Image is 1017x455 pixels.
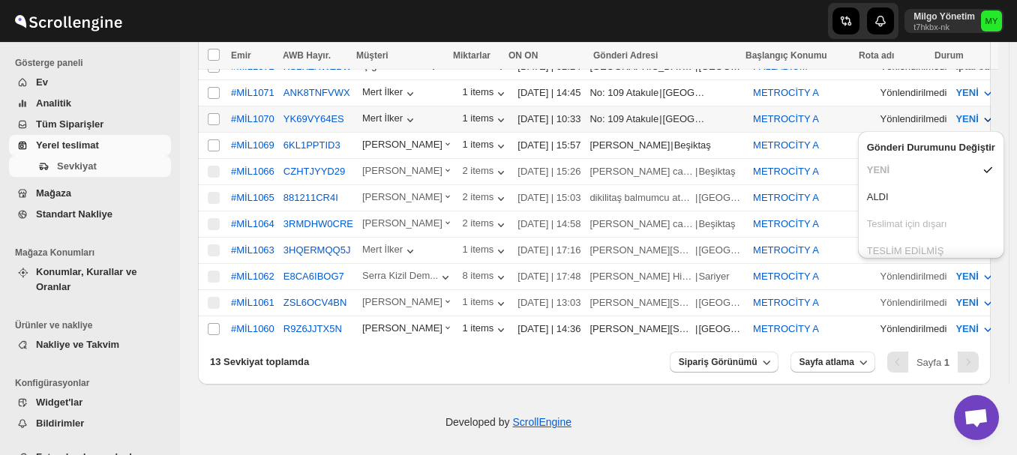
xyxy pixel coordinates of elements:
[15,319,172,331] span: Ürünler ve nakliye
[589,269,694,284] div: [PERSON_NAME] Hisar Cd. 25B Daire 6
[445,415,571,430] p: Developed by
[745,50,827,61] span: Başlangıç Konumu
[283,50,331,61] span: AWB Hayır.
[679,356,757,368] span: Sipariş Görünümü
[362,244,418,259] button: Mert İlker
[589,85,658,100] div: No: 109 Atakule
[231,271,274,282] div: #MİL1062
[862,212,1000,236] button: Teslimat için dışarı
[880,295,947,310] div: Yönlendirilmedi
[790,352,875,373] button: Sayfa atlama
[753,113,819,124] button: METROCİTY A
[283,244,351,256] button: 3HQERMQQ5J
[362,112,418,127] button: Mert İlker
[512,416,571,428] a: ScrollEngine
[880,269,947,284] div: Yönlendirilmedi
[15,57,172,69] span: Gösterge paneli
[231,323,274,334] button: #MİL1060
[462,86,508,101] button: 1 items
[955,297,978,308] span: YENİ
[753,271,819,282] button: METROCİTY A
[517,243,580,258] div: [DATE] | 17:16
[36,76,48,88] span: Ev
[753,323,819,334] button: METROCİTY A
[589,243,744,258] div: |
[462,139,508,154] button: 1 items
[231,297,274,308] div: #MİL1061
[753,87,819,98] button: METROCİTY A
[517,295,580,310] div: [DATE] | 13:03
[362,322,453,337] button: [PERSON_NAME]
[362,270,453,285] button: Serra Kizil Dem...
[283,271,344,282] button: E8CA6IBOG7
[462,112,508,127] div: 1 items
[663,112,709,127] div: [GEOGRAPHIC_DATA]
[589,243,694,258] div: [PERSON_NAME][STREET_ADDRESS][PERSON_NAME]
[9,156,171,177] button: Sevkiyat
[453,50,490,61] span: Miktarlar
[913,10,975,22] p: Milgo Yönetim
[283,139,340,151] button: 6KL1PPTID3
[356,50,388,61] span: Müşteri
[517,269,580,284] div: [DATE] | 17:48
[283,218,353,229] button: 3RMDHW0CRE
[670,352,778,373] button: Sipariş Görünümü
[462,244,508,259] button: 1 items
[9,334,171,355] button: Nakliye ve Takvim
[698,164,735,179] div: Beşiktaş
[589,190,744,205] div: |
[362,296,453,311] div: [PERSON_NAME]
[589,138,744,153] div: |
[362,217,453,232] button: [PERSON_NAME]
[36,139,99,151] span: Yerel teslimat
[934,50,964,61] span: Durum
[589,217,694,232] div: [PERSON_NAME] caddesi no 79 ulus
[36,339,119,350] span: Nakliye ve Takvim
[859,50,894,61] span: Rota adı
[867,190,889,205] div: ALDI
[517,85,580,100] div: [DATE] | 14:45
[946,265,1003,289] button: YENİ
[698,322,744,337] div: [GEOGRAPHIC_DATA]
[462,322,508,337] button: 1 items
[904,9,1003,33] button: User menu
[867,217,947,232] div: Teslimat için dışarı
[753,139,819,151] button: METROCİTY A
[283,87,350,98] button: ANK8TNFVWX
[362,191,453,206] button: [PERSON_NAME]
[210,356,309,367] span: 13 Sevkiyat toplamda
[589,164,694,179] div: [PERSON_NAME] caddesi no 79 ulus
[698,295,744,310] div: [GEOGRAPHIC_DATA]
[955,271,978,282] span: YENİ
[955,113,978,124] span: YENİ
[9,392,171,413] button: Widget'lar
[985,16,998,25] text: MY
[462,165,508,180] div: 2 items
[593,50,658,61] span: Gönderi Adresi
[753,192,819,203] button: METROCİTY A
[517,322,580,337] div: [DATE] | 14:36
[231,113,274,124] button: #MİL1070
[955,323,978,334] span: YENİ
[887,352,979,373] nav: Pagination
[880,322,947,337] div: Yönlendirilmedi
[231,166,274,177] button: #MİL1066
[231,218,274,229] button: #MİL1064
[362,165,453,180] button: [PERSON_NAME]
[589,269,744,284] div: |
[589,138,670,153] div: [PERSON_NAME]
[946,317,1003,341] button: YENİ
[231,87,274,98] button: #MİL1071
[663,85,709,100] div: [GEOGRAPHIC_DATA]
[517,164,580,179] div: [DATE] | 15:26
[589,295,694,310] div: [PERSON_NAME][STREET_ADDRESS][PERSON_NAME]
